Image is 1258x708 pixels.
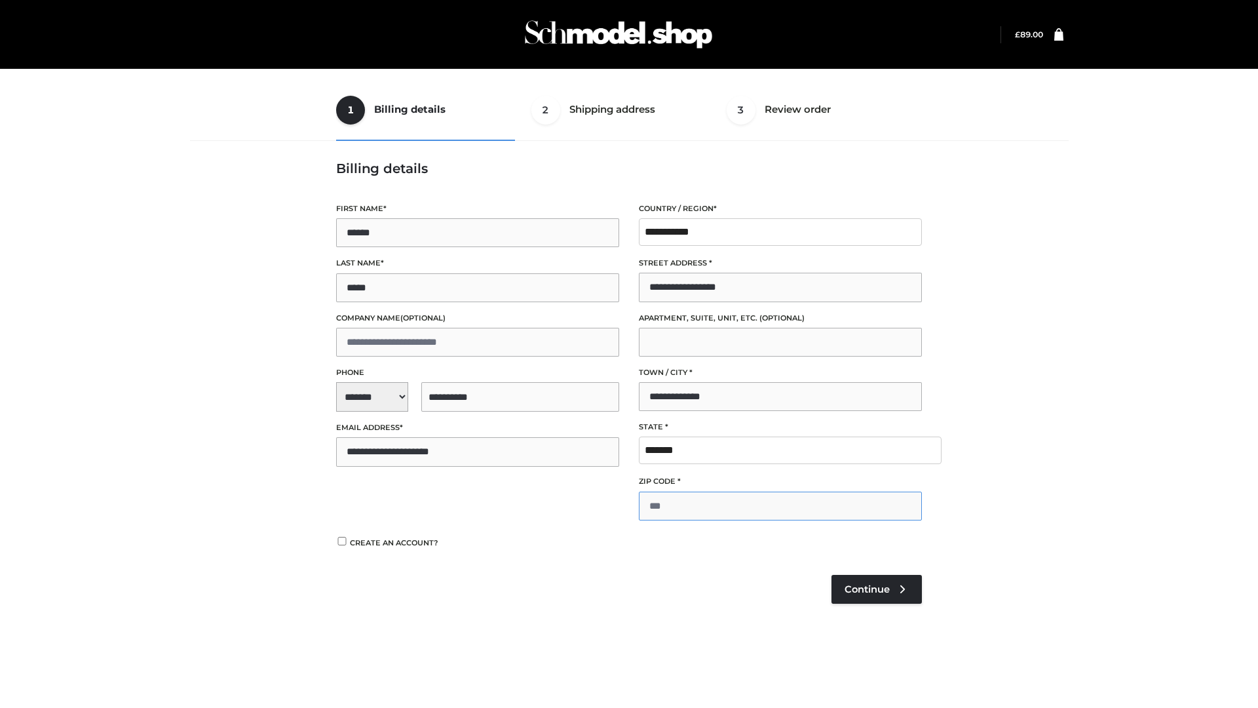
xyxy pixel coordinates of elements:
input: Create an account? [336,537,348,545]
span: (optional) [759,313,805,323]
label: Phone [336,366,619,379]
label: Street address [639,257,922,269]
span: Create an account? [350,538,438,547]
span: Continue [845,583,890,595]
label: First name [336,203,619,215]
label: ZIP Code [639,475,922,488]
label: Company name [336,312,619,324]
label: State [639,421,922,433]
img: Schmodel Admin 964 [520,9,717,60]
label: Country / Region [639,203,922,215]
span: (optional) [400,313,446,323]
a: £89.00 [1015,29,1043,39]
bdi: 89.00 [1015,29,1043,39]
label: Apartment, suite, unit, etc. [639,312,922,324]
a: Continue [831,575,922,604]
h3: Billing details [336,161,922,176]
label: Last name [336,257,619,269]
span: £ [1015,29,1020,39]
label: Email address [336,422,619,434]
label: Town / City [639,366,922,379]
